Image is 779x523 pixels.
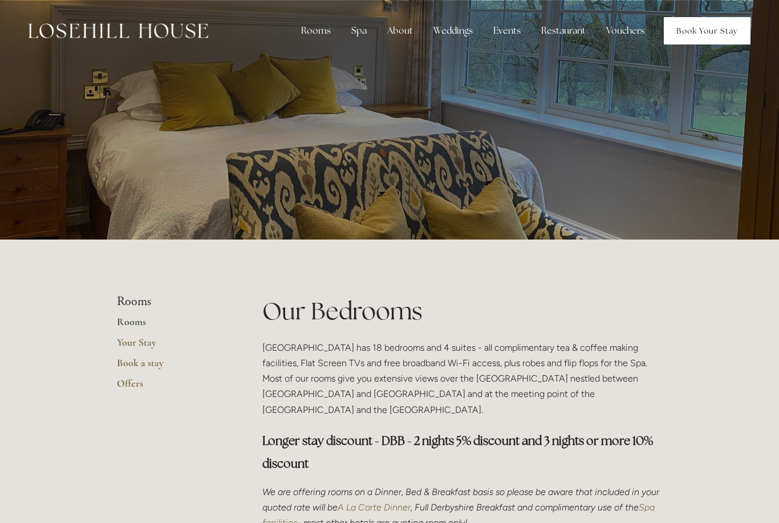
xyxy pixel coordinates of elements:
a: Your Stay [117,336,226,356]
img: Losehill House [29,23,208,38]
a: Book a stay [117,356,226,377]
div: Events [484,19,530,42]
p: [GEOGRAPHIC_DATA] has 18 bedrooms and 4 suites - all complimentary tea & coffee making facilities... [262,340,662,417]
div: About [378,19,422,42]
em: , Full Derbyshire Breakfast and complimentary use of the [411,502,639,513]
li: Rooms [117,294,226,309]
div: Spa [342,19,376,42]
a: A La Carte Dinner [338,502,411,513]
div: Rooms [292,19,340,42]
h1: Our Bedrooms [262,294,662,328]
a: Vouchers [597,19,654,42]
a: Offers [117,377,226,398]
a: Rooms [117,315,226,336]
strong: Longer stay discount - DBB - 2 nights 5% discount and 3 nights or more 10% discount [262,433,655,471]
div: Weddings [424,19,482,42]
div: Restaurant [532,19,595,42]
em: We are offering rooms on a Dinner, Bed & Breakfast basis so please be aware that included in your... [262,486,662,513]
a: Book Your Stay [664,17,750,44]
